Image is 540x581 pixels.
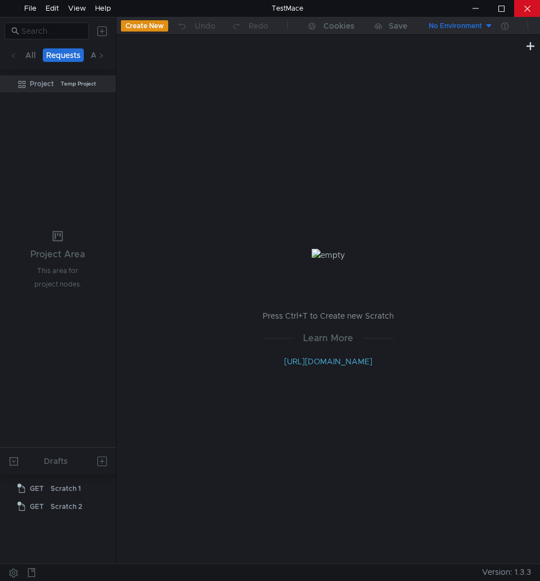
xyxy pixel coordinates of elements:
div: Redo [249,19,268,33]
span: Learn More [294,331,362,345]
div: Drafts [44,454,67,468]
button: All [22,48,39,62]
button: No Environment [415,17,493,35]
a: [URL][DOMAIN_NAME] [284,356,372,367]
input: Search... [21,25,82,37]
div: Temp Project [61,75,96,92]
button: Api [87,48,107,62]
span: GET [30,498,44,515]
span: GET [30,480,44,497]
div: Undo [195,19,215,33]
span: Version: 1.3.3 [482,564,531,580]
button: Requests [43,48,84,62]
div: No Environment [429,21,482,32]
button: Undo [168,17,223,34]
button: Redo [223,17,276,34]
p: Press Ctrl+T to Create new Scratch [263,309,394,323]
div: Scratch 1 [51,480,81,497]
button: Create New [121,20,168,32]
div: Project [30,75,54,92]
div: Cookies [323,19,354,33]
div: Save [389,22,407,30]
img: empty [312,249,345,261]
div: Scratch 2 [51,498,82,515]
